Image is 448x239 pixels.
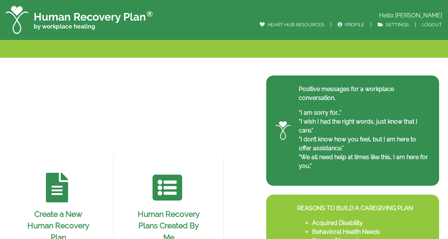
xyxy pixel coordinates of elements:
[149,11,448,29] div: Hello [PERSON_NAME] | | |
[6,6,154,34] img: hrp-wph-white.png
[299,85,430,102] p: Positive messages for a workplace conversation.
[299,108,430,171] p: “I am sorry for...” “I wish I had the right words, just know that I care.” “I don’t know how you ...
[275,121,291,140] img: icon_wph.png
[260,22,324,27] a: HEART HUB RESOURCES
[312,228,421,236] li: Behavioral Health Needs
[378,22,409,27] a: SETTINGS
[338,22,364,27] a: PROFILE
[312,219,421,228] li: Acquired Disability
[297,205,413,212] strong: REASONS TO BUILD A CAREGIVING PLAN
[260,22,265,27] img: wph-heart.png
[422,22,442,27] a: LOGOUT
